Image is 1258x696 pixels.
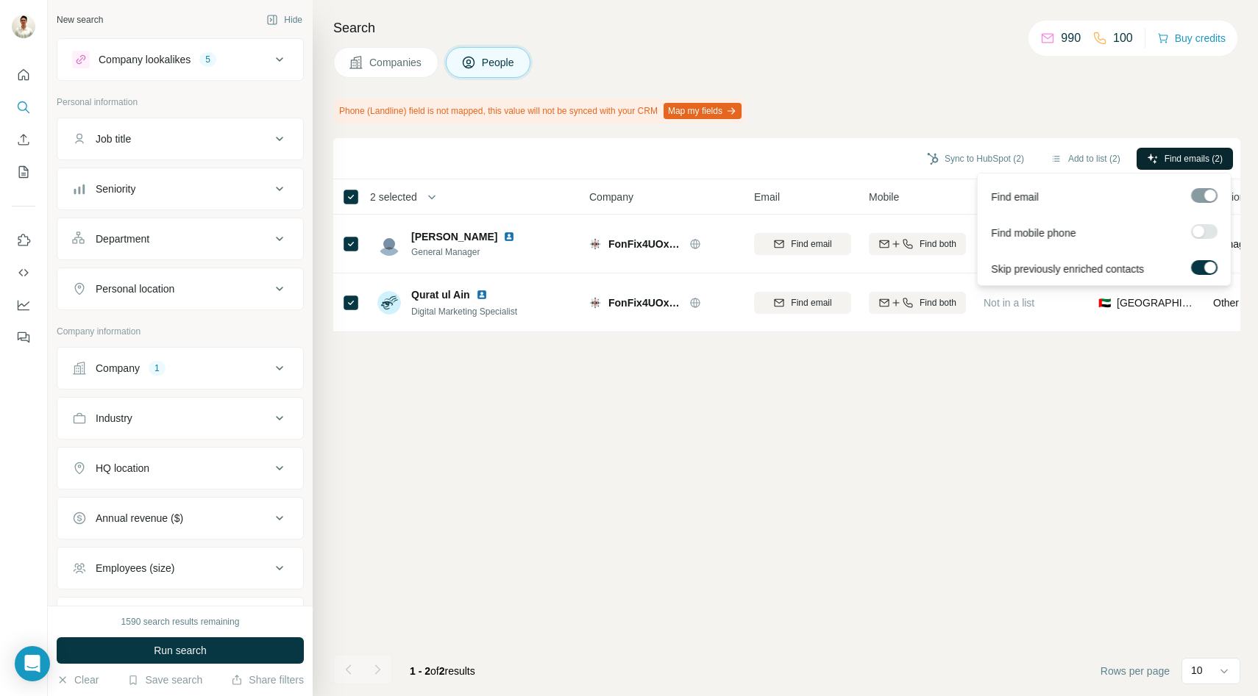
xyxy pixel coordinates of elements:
[1213,190,1253,204] span: Seniority
[57,401,303,436] button: Industry
[99,52,191,67] div: Company lookalikes
[57,42,303,77] button: Company lookalikes5
[12,15,35,38] img: Avatar
[589,190,633,204] span: Company
[920,237,956,251] span: Find both
[503,231,515,243] img: LinkedIn logo
[12,126,35,153] button: Enrich CSV
[57,451,303,486] button: HQ location
[476,289,488,301] img: LinkedIn logo
[57,325,304,338] p: Company information
[96,411,132,426] div: Industry
[57,121,303,157] button: Job title
[149,362,166,375] div: 1
[1061,29,1081,47] p: 990
[12,94,35,121] button: Search
[96,361,140,376] div: Company
[57,96,304,109] p: Personal information
[1137,148,1233,170] button: Find emails (2)
[608,237,682,251] span: FonFix4UOxford
[96,132,131,146] div: Job title
[608,295,682,310] span: FonFix4UOxford
[1098,295,1111,310] span: 🇦🇪
[430,665,439,677] span: of
[411,287,470,302] span: Qurat ul Ain
[12,227,35,254] button: Use Surfe on LinkedIn
[333,98,745,123] div: Phone (Landline) field is not mapped, this value will not be synced with your CRM
[57,351,303,386] button: Company1
[12,62,35,88] button: Quick start
[121,615,240,628] div: 1590 search results remaining
[754,190,780,204] span: Email
[1117,295,1195,310] span: [GEOGRAPHIC_DATA]
[57,637,304,664] button: Run search
[96,461,149,476] div: HQ location
[57,501,303,536] button: Annual revenue ($)
[791,296,831,309] span: Find email
[333,18,1240,38] h4: Search
[869,190,899,204] span: Mobile
[1213,297,1239,309] span: Other
[57,171,303,207] button: Seniority
[482,55,516,70] span: People
[991,262,1144,276] span: Skip previously enriched contacts
[370,190,417,204] span: 2 selected
[411,229,497,244] span: [PERSON_NAME]
[1040,148,1131,170] button: Add to list (2)
[439,665,445,677] span: 2
[12,259,35,286] button: Use Surfe API
[256,9,313,31] button: Hide
[96,182,135,196] div: Seniority
[57,221,303,256] button: Department
[15,646,50,681] div: Open Intercom Messenger
[869,233,966,255] button: Find both
[96,281,174,296] div: Personal location
[231,672,304,687] button: Share filters
[57,550,303,586] button: Employees (size)
[12,159,35,185] button: My lists
[991,226,1076,240] span: Find mobile phone
[96,561,174,575] div: Employees (size)
[96,511,183,525] div: Annual revenue ($)
[410,665,430,677] span: 1 - 2
[199,53,216,66] div: 5
[984,297,1034,309] span: Not in a list
[1101,664,1170,678] span: Rows per page
[57,13,103,26] div: New search
[791,237,831,251] span: Find email
[917,148,1034,170] button: Sync to HubSpot (2)
[57,600,303,636] button: Technologies
[57,672,99,687] button: Clear
[589,238,601,250] img: Logo of FonFix4UOxford
[411,306,517,317] span: Digital Marketing Specialist
[754,292,851,314] button: Find email
[377,291,401,315] img: Avatar
[12,324,35,351] button: Feedback
[57,271,303,306] button: Personal location
[1157,28,1226,49] button: Buy credits
[1191,663,1203,678] p: 10
[127,672,202,687] button: Save search
[920,296,956,309] span: Find both
[991,190,1039,204] span: Find email
[1165,152,1223,165] span: Find emails (2)
[410,665,475,677] span: results
[754,233,851,255] button: Find email
[664,103,742,119] button: Map my fields
[377,232,401,256] img: Avatar
[369,55,423,70] span: Companies
[869,292,966,314] button: Find both
[589,297,601,309] img: Logo of FonFix4UOxford
[12,292,35,318] button: Dashboard
[411,245,533,259] span: General Manager
[1113,29,1133,47] p: 100
[154,643,207,658] span: Run search
[1213,238,1254,250] span: Manager
[96,232,149,246] div: Department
